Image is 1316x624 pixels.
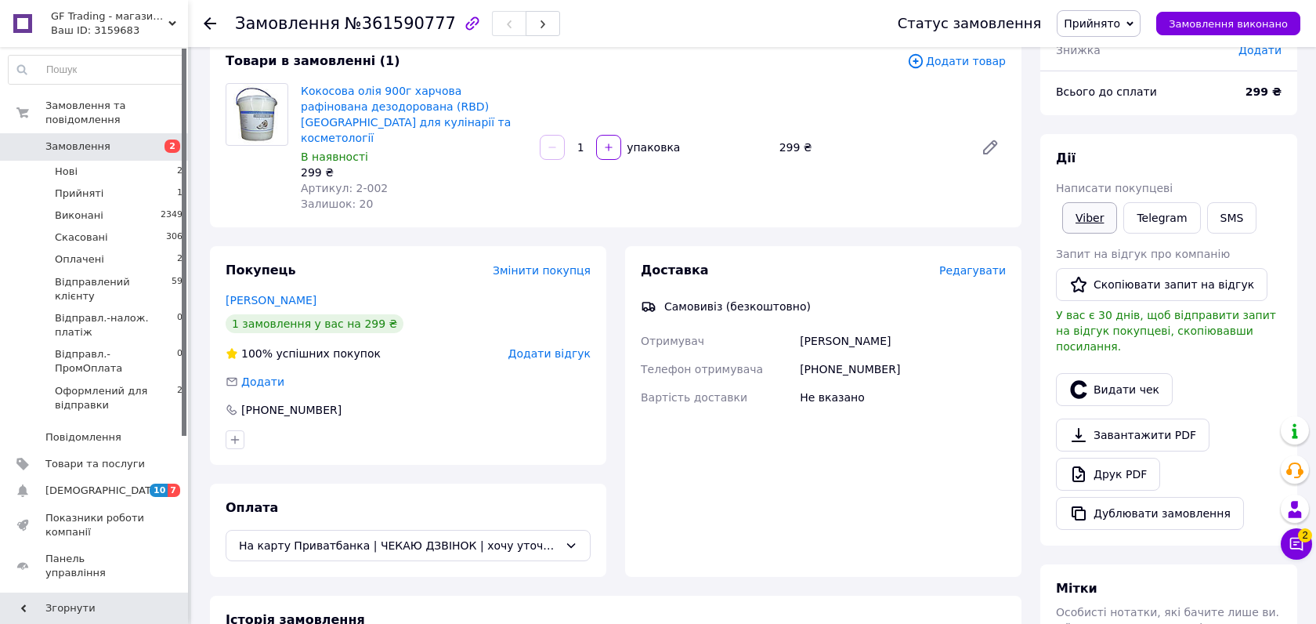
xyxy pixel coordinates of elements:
span: 2 [1298,528,1312,542]
img: Кокосова олія 900г харчова рафінована дезодорована (RBD) Малайзія для кулінарії та косметології [233,84,280,145]
b: 299 ₴ [1245,85,1282,98]
span: Відправлений клієнту [55,275,172,303]
span: Додати [1238,44,1282,56]
div: [PERSON_NAME] [797,327,1009,355]
span: Товари та послуги [45,457,145,471]
span: Повідомлення [45,430,121,444]
div: Статус замовлення [898,16,1042,31]
div: Не вказано [797,383,1009,412]
span: Мітки [1056,581,1097,596]
span: 2 [177,384,183,412]
a: Завантажити PDF [1056,419,1209,452]
span: Товари в замовленні (1) [226,53,400,68]
span: 10 [150,484,168,497]
span: Всього до сплати [1056,85,1157,98]
span: Вартість доставки [641,391,747,404]
div: [PHONE_NUMBER] [797,355,1009,383]
span: Прийнято [1064,17,1120,30]
span: 2 [177,165,183,179]
a: Viber [1062,202,1117,234]
span: [DEMOGRAPHIC_DATA] [45,484,161,498]
span: Додати [241,375,284,388]
span: Покупець [226,263,296,278]
span: Виконані [55,209,103,223]
span: У вас є 30 днів, щоб відправити запит на відгук покупцеві, скопіювавши посилання. [1056,309,1276,353]
span: Скасовані [55,230,108,245]
div: 1 замовлення у вас на 299 ₴ [226,314,403,333]
span: 2 [164,140,180,153]
a: Telegram [1123,202,1200,234]
span: 0 [177,347,183,375]
button: Скопіювати запит на відгук [1056,268,1267,301]
span: Панель управління [45,552,145,580]
span: 0 [177,311,183,339]
span: Оплачені [55,252,104,267]
span: Написати покупцеві [1056,182,1173,194]
span: Показники роботи компанії [45,511,145,539]
span: Замовлення та повідомлення [45,99,188,127]
button: Чат з покупцем2 [1281,528,1312,560]
span: Прийняті [55,187,103,201]
a: Друк PDF [1056,458,1160,491]
button: Замовлення виконано [1156,12,1300,35]
span: Замовлення [45,140,110,154]
span: В наявності [301,151,368,163]
button: SMS [1207,202,1257,234]
span: Додати товар [907,53,1006,70]
a: Редагувати [974,132,1006,163]
span: Дії [1056,151,1076,165]
div: успішних покупок [226,346,381,361]
span: Артикул: 2-002 [301,182,388,194]
div: Повернутися назад [204,16,216,31]
span: GF Trading - магазин сублімованих ягід та інгедієнтів для кондитерів [51,9,168,24]
button: Видати чек [1056,373,1173,406]
span: Доставка [641,263,709,278]
span: 1 [177,187,183,201]
span: Залишок: 20 [301,198,373,210]
a: [PERSON_NAME] [226,294,316,307]
div: 299 ₴ [773,136,968,158]
div: Ваш ID: 3159683 [51,24,188,38]
span: 2 [177,252,183,267]
span: Відправл.- ПромОплата [55,347,177,375]
span: Оплата [226,500,278,515]
button: Дублювати замовлення [1056,497,1244,530]
div: 299 ₴ [301,165,527,180]
span: Отримувач [641,335,704,347]
span: Телефон отримувача [641,363,763,375]
span: 59 [172,275,183,303]
span: Запит на відгук про компанію [1056,248,1230,260]
span: Замовлення [235,14,340,33]
span: Замовлення виконано [1169,18,1288,30]
span: 7 [168,484,180,497]
span: №361590777 [345,14,456,33]
span: Знижка [1056,44,1101,56]
span: Відправл.-налож. платіж [55,311,177,339]
span: Оформлений для відправки [55,384,177,412]
span: 306 [166,230,183,245]
div: упаковка [623,140,681,155]
span: 100% [241,347,273,360]
a: Кокосова олія 900г харчова рафінована дезодорована (RBD) [GEOGRAPHIC_DATA] для кулінарії та косме... [301,85,511,144]
span: 2349 [161,209,183,223]
div: Самовивіз (безкоштовно) [660,299,815,314]
span: Редагувати [939,264,1006,277]
span: Змінити покупця [493,264,591,277]
input: Пошук [9,56,183,84]
span: Додати відгук [508,347,591,360]
span: На карту Приватбанка | ЧЕКАЮ ДЗВІНОК | хочу уточнити деталі [239,537,559,554]
span: Нові [55,165,78,179]
div: [PHONE_NUMBER] [240,402,343,418]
